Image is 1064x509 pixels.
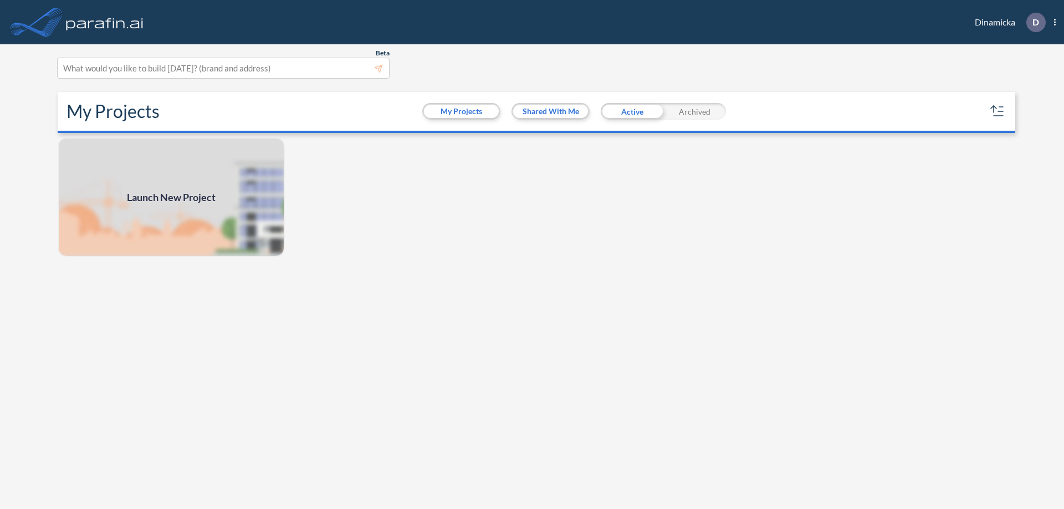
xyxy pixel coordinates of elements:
[127,190,216,205] span: Launch New Project
[64,11,146,33] img: logo
[424,105,499,118] button: My Projects
[58,137,285,257] img: add
[58,137,285,257] a: Launch New Project
[66,101,160,122] h2: My Projects
[513,105,588,118] button: Shared With Me
[958,13,1056,32] div: Dinamicka
[989,102,1006,120] button: sort
[1032,17,1039,27] p: D
[663,103,726,120] div: Archived
[376,49,390,58] span: Beta
[601,103,663,120] div: Active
